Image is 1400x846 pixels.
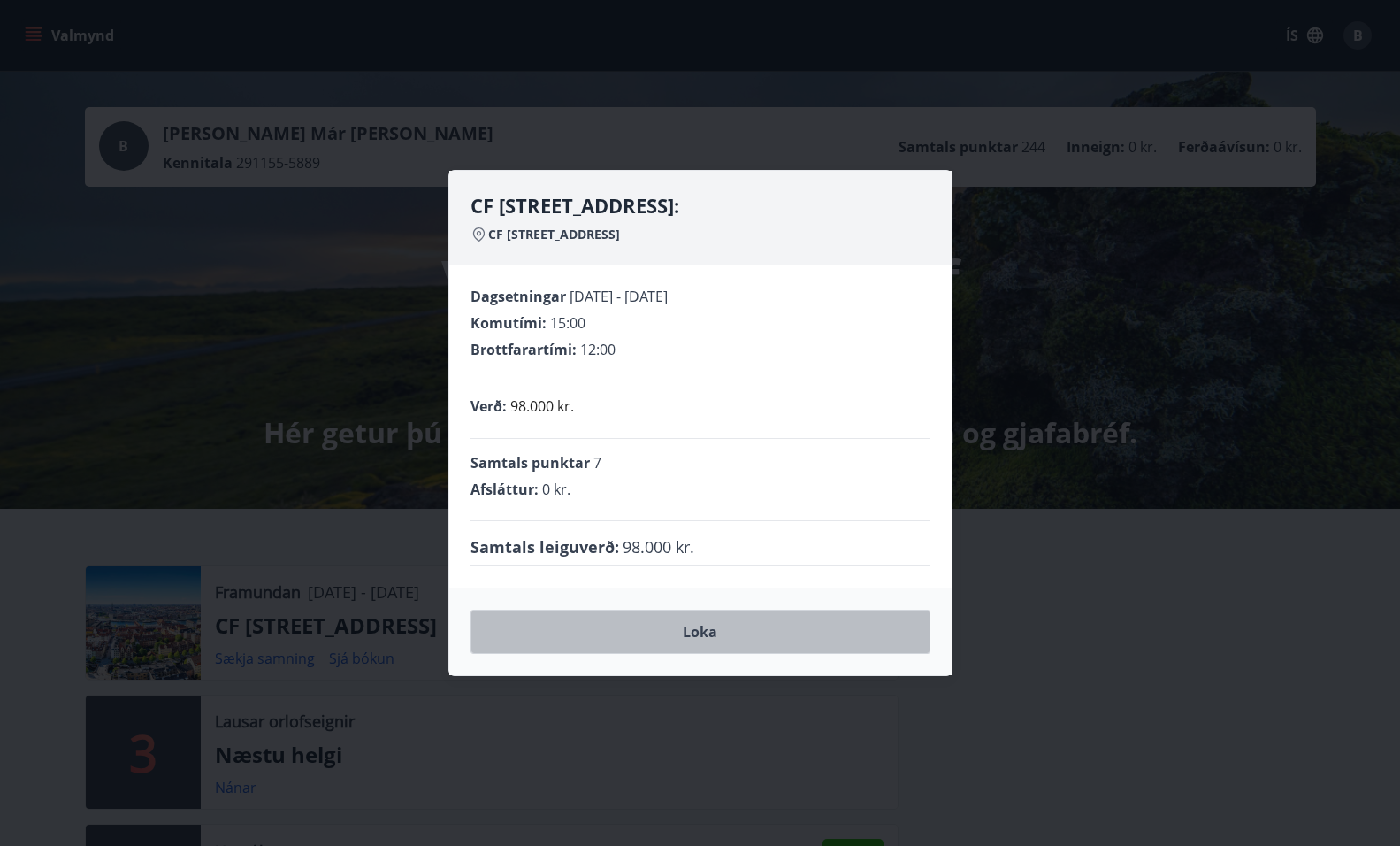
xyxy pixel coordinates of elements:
[470,396,507,416] span: Verð :
[470,313,547,333] span: Komutími :
[470,340,577,359] span: Brottfarartími :
[542,480,570,499] span: 0 kr.
[570,287,668,306] span: [DATE] - [DATE]
[623,535,694,558] span: 98.000 kr.
[470,287,566,306] span: Dagsetningar
[470,535,619,558] span: Samtals leiguverð :
[510,396,574,417] p: 98.000 kr.
[470,610,930,654] button: Loka
[470,453,590,473] span: Samtals punktar
[488,226,620,243] span: CF [STREET_ADDRESS]
[580,340,616,359] span: 12:00
[470,192,930,219] h4: CF [STREET_ADDRESS]:
[550,313,585,333] span: 15:00
[593,453,601,473] span: 7
[470,480,539,499] span: Afsláttur :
